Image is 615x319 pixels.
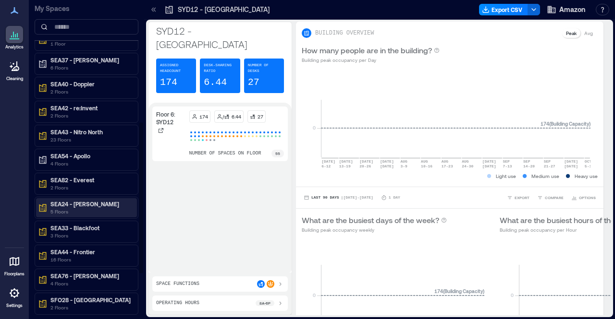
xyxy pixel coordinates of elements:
span: COMPARE [545,195,564,201]
p: Space Functions [156,280,199,288]
a: Cleaning [2,55,26,84]
a: Floorplans [1,250,27,280]
p: Light use [496,172,516,180]
p: Floorplans [4,271,25,277]
span: OPTIONS [579,195,596,201]
p: Number of Desks [248,62,280,74]
p: 6.44 [232,113,241,120]
p: SYD12 - [GEOGRAPHIC_DATA] [178,5,270,14]
text: SEP [503,159,510,164]
text: AUG [442,159,449,164]
p: SYD12 - [GEOGRAPHIC_DATA] [156,24,284,51]
a: Settings [3,282,26,311]
p: / [222,113,224,120]
p: 6.44 [204,76,227,89]
text: SEP [523,159,530,164]
text: 3-9 [401,164,408,168]
p: Heavy use [575,172,598,180]
text: [DATE] [564,164,578,168]
p: SEA42 - re:Invent [50,104,131,112]
text: [DATE] [564,159,578,164]
p: Assigned Headcount [160,62,192,74]
p: Cleaning [6,76,23,82]
button: COMPARE [535,193,566,202]
p: 4 Floors [50,280,131,287]
p: 2 Floors [50,304,131,311]
text: 21-27 [544,164,555,168]
span: Amazon [559,5,585,14]
text: SEP [544,159,551,164]
p: Settings [6,303,23,308]
p: Desk-sharing ratio [204,62,236,74]
text: 7-13 [503,164,512,168]
text: AUG [462,159,469,164]
p: SEA82 - Everest [50,176,131,184]
button: Amazon [544,2,588,17]
span: EXPORT [515,195,529,201]
p: 27 [248,76,259,89]
p: How many people are in the building? [302,45,432,56]
p: Avg [584,29,593,37]
p: Peak [566,29,577,37]
p: 8a - 6p [259,300,271,306]
p: 174 [160,76,177,89]
text: AUG [421,159,428,164]
p: SEA40 - Doppler [50,80,131,88]
text: [DATE] [380,164,394,168]
text: [DATE] [482,159,496,164]
p: Analytics [5,44,24,50]
p: 16 Floors [50,256,131,263]
p: 1 Day [389,195,400,201]
p: 3 Floors [50,232,131,239]
p: SEA33 - Blackfoot [50,224,131,232]
p: SEA37 - [PERSON_NAME] [50,56,131,64]
p: 55 [275,151,280,156]
a: Analytics [2,23,26,53]
button: OPTIONS [569,193,598,202]
p: Building peak occupancy per Day [302,56,440,64]
p: 1 Floor [50,40,131,47]
p: BUILDING OVERVIEW [315,29,374,37]
text: [DATE] [380,159,394,164]
p: Building peak occupancy weekly [302,226,447,234]
text: 10-16 [421,164,432,168]
p: 174 [199,113,208,120]
text: 24-30 [462,164,473,168]
button: Export CSV [479,4,528,15]
p: 2 Floors [50,184,131,191]
p: Medium use [531,172,559,180]
p: 27 [258,113,263,120]
text: 17-23 [442,164,453,168]
text: AUG [401,159,408,164]
p: What are the busiest days of the week? [302,214,439,226]
p: Floor 6: SYD12 [156,110,185,126]
p: SEA43 - Nitro North [50,128,131,136]
text: [DATE] [339,159,353,164]
text: 5-11 [585,164,594,168]
text: [DATE] [321,159,335,164]
p: SEA44 - Frontier [50,248,131,256]
text: [DATE] [359,159,373,164]
p: SFO28 - [GEOGRAPHIC_DATA] [50,296,131,304]
tspan: 0 [313,292,316,298]
tspan: 0 [313,125,316,130]
p: SEA24 - [PERSON_NAME] [50,200,131,208]
text: OCT [585,159,592,164]
button: EXPORT [505,193,531,202]
p: number of spaces on floor [189,150,261,157]
text: [DATE] [482,164,496,168]
text: 14-20 [523,164,535,168]
p: 6 Floors [50,64,131,71]
p: 23 Floors [50,136,131,143]
p: 2 Floors [50,88,131,95]
button: Last 90 Days |[DATE]-[DATE] [302,193,375,202]
p: 5 Floors [50,208,131,215]
text: 20-26 [359,164,371,168]
p: My Spaces [35,4,138,13]
p: SEA76 - [PERSON_NAME] [50,272,131,280]
text: 6-12 [321,164,331,168]
p: 4 Floors [50,160,131,167]
p: SEA54 - Apollo [50,152,131,160]
p: 2 Floors [50,112,131,119]
text: 13-19 [339,164,351,168]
